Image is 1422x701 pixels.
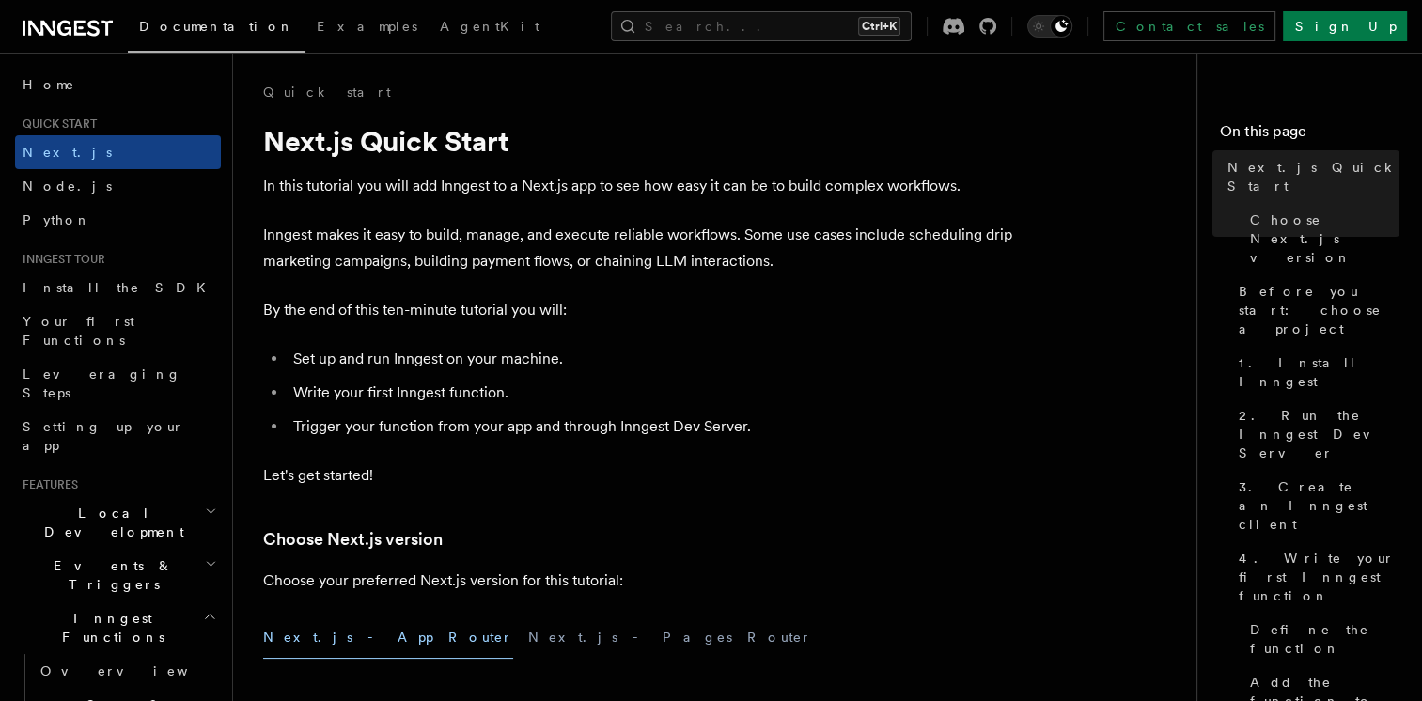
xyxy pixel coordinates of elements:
span: Quick start [15,117,97,132]
span: 1. Install Inngest [1239,353,1399,391]
span: Your first Functions [23,314,134,348]
a: 2. Run the Inngest Dev Server [1231,398,1399,470]
button: Search...Ctrl+K [611,11,912,41]
h1: Next.js Quick Start [263,124,1015,158]
a: Leveraging Steps [15,357,221,410]
p: By the end of this ten-minute tutorial you will: [263,297,1015,323]
span: Inngest Functions [15,609,203,646]
a: Home [15,68,221,101]
a: AgentKit [429,6,551,51]
a: 1. Install Inngest [1231,346,1399,398]
a: Sign Up [1283,11,1407,41]
span: Define the function [1250,620,1399,658]
a: 4. Write your first Inngest function [1231,541,1399,613]
span: Examples [317,19,417,34]
button: Next.js - App Router [263,616,513,659]
span: Local Development [15,504,205,541]
p: Choose your preferred Next.js version for this tutorial: [263,568,1015,594]
a: Overview [33,654,221,688]
span: Inngest tour [15,252,105,267]
a: Node.js [15,169,221,203]
a: Contact sales [1103,11,1275,41]
a: Before you start: choose a project [1231,274,1399,346]
span: Python [23,212,91,227]
span: Next.js [23,145,112,160]
kbd: Ctrl+K [858,17,900,36]
p: Let's get started! [263,462,1015,489]
a: Next.js [15,135,221,169]
span: 3. Create an Inngest client [1239,477,1399,534]
span: Setting up your app [23,419,184,453]
a: Documentation [128,6,305,53]
span: Before you start: choose a project [1239,282,1399,338]
a: Choose Next.js version [263,526,443,553]
p: In this tutorial you will add Inngest to a Next.js app to see how easy it can be to build complex... [263,173,1015,199]
button: Next.js - Pages Router [528,616,812,659]
button: Local Development [15,496,221,549]
a: Examples [305,6,429,51]
h4: On this page [1220,120,1399,150]
a: Define the function [1242,613,1399,665]
li: Trigger your function from your app and through Inngest Dev Server. [288,413,1015,440]
a: Python [15,203,221,237]
a: Install the SDK [15,271,221,304]
span: 4. Write your first Inngest function [1239,549,1399,605]
span: Overview [40,663,234,678]
p: Inngest makes it easy to build, manage, and execute reliable workflows. Some use cases include sc... [263,222,1015,274]
span: Events & Triggers [15,556,205,594]
button: Events & Triggers [15,549,221,601]
button: Inngest Functions [15,601,221,654]
span: Install the SDK [23,280,217,295]
a: Quick start [263,83,391,101]
span: AgentKit [440,19,539,34]
span: Features [15,477,78,492]
span: Node.js [23,179,112,194]
a: 3. Create an Inngest client [1231,470,1399,541]
span: 2. Run the Inngest Dev Server [1239,406,1399,462]
span: Next.js Quick Start [1227,158,1399,195]
span: Home [23,75,75,94]
a: Setting up your app [15,410,221,462]
li: Write your first Inngest function. [288,380,1015,406]
a: Next.js Quick Start [1220,150,1399,203]
span: Leveraging Steps [23,366,181,400]
span: Documentation [139,19,294,34]
li: Set up and run Inngest on your machine. [288,346,1015,372]
span: Choose Next.js version [1250,210,1399,267]
button: Toggle dark mode [1027,15,1072,38]
a: Your first Functions [15,304,221,357]
a: Choose Next.js version [1242,203,1399,274]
